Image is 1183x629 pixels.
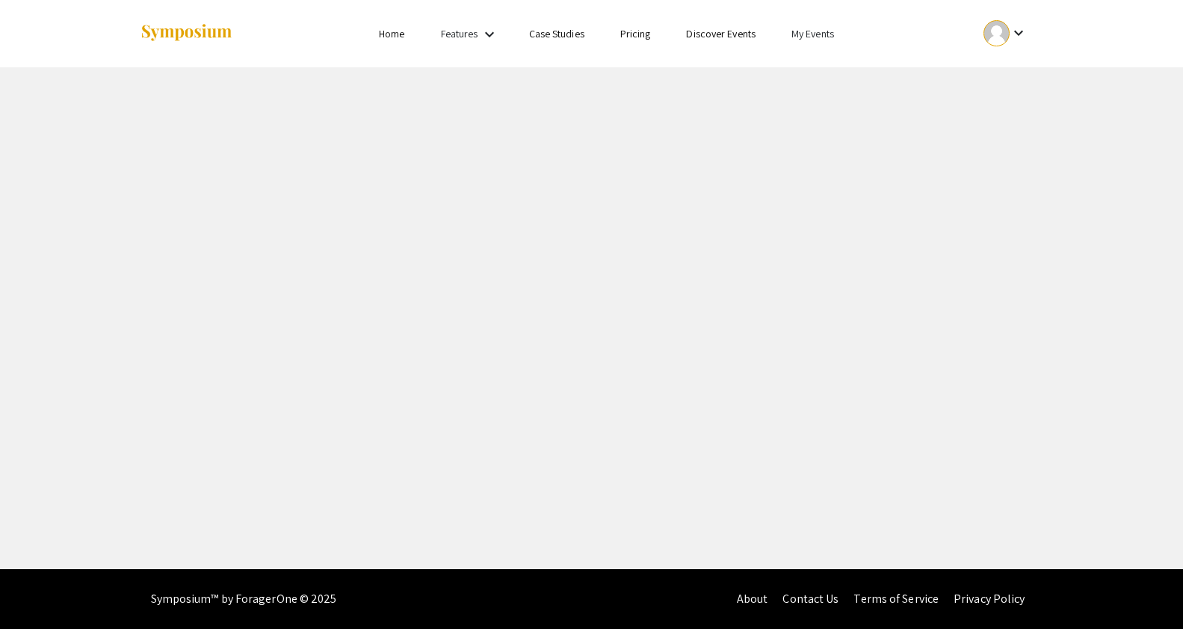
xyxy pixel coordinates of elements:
[782,591,838,607] a: Contact Us
[686,27,756,40] a: Discover Events
[791,27,834,40] a: My Events
[529,27,584,40] a: Case Studies
[379,27,404,40] a: Home
[853,591,939,607] a: Terms of Service
[737,591,768,607] a: About
[620,27,651,40] a: Pricing
[968,16,1043,50] button: Expand account dropdown
[481,25,498,43] mat-icon: Expand Features list
[140,23,233,43] img: Symposium by ForagerOne
[1010,24,1028,42] mat-icon: Expand account dropdown
[441,27,478,40] a: Features
[954,591,1025,607] a: Privacy Policy
[151,569,337,629] div: Symposium™ by ForagerOne © 2025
